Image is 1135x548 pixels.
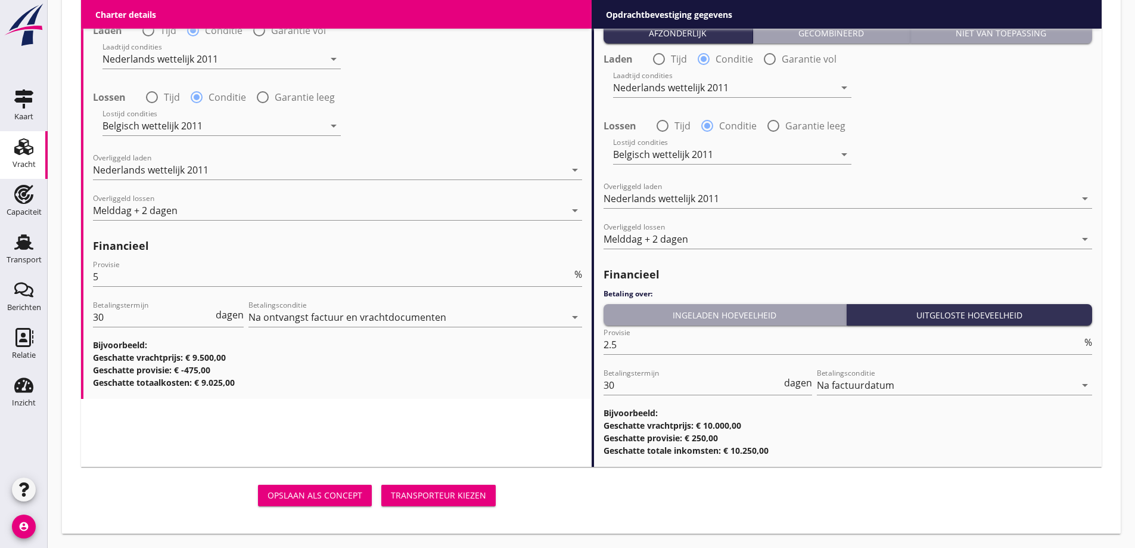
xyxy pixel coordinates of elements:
h3: Geschatte vrachtprijs: € 10.000,00 [604,419,1093,432]
div: Nederlands wettelijk 2011 [102,54,218,64]
div: Gecombineerd [758,27,905,39]
input: Provisie [604,335,1083,354]
div: Belgisch wettelijk 2011 [613,149,713,160]
button: Ingeladen hoeveelheid [604,304,847,326]
div: Na factuurdatum [817,380,894,391]
button: Opslaan als concept [258,485,372,506]
i: arrow_drop_down [837,147,851,162]
strong: Laden [604,53,633,65]
button: Transporteur kiezen [381,485,496,506]
label: Conditie [205,24,242,36]
div: Vracht [13,160,36,168]
h4: Betaling over: [604,289,1093,299]
div: % [572,270,582,279]
label: Garantie leeg [785,120,845,132]
label: Tijd [674,120,691,132]
h2: Financieel [604,267,1093,283]
i: arrow_drop_down [837,81,851,95]
div: Transporteur kiezen [391,489,486,501]
div: Capaciteit [7,208,42,216]
div: Nederlands wettelijk 2011 [93,165,209,175]
button: Gecombineerd [753,22,910,44]
label: Garantie vol [782,53,837,65]
i: arrow_drop_down [1078,232,1092,246]
label: Garantie leeg [275,91,335,103]
i: arrow_drop_down [326,52,341,66]
div: Uitgeloste hoeveelheid [851,309,1087,321]
h3: Geschatte provisie: € -475,00 [93,364,582,376]
div: dagen [213,310,244,320]
div: % [1082,338,1092,347]
div: Kaart [14,113,33,120]
div: Transport [7,256,42,264]
h3: Bijvoorbeeld: [604,407,1093,419]
div: Nederlands wettelijk 2011 [613,82,729,93]
h3: Geschatte totaalkosten: € 9.025,00 [93,376,582,389]
h2: Financieel [93,238,582,254]
div: Belgisch wettelijk 2011 [102,120,203,131]
h3: Geschatte vrachtprijs: € 9.500,00 [93,351,582,364]
i: arrow_drop_down [326,119,341,133]
strong: Lossen [604,120,636,132]
i: arrow_drop_down [1078,191,1092,206]
div: Inzicht [12,399,36,407]
div: Afzonderlijk [608,27,748,39]
img: logo-small.a267ee39.svg [2,3,45,47]
div: Relatie [12,351,36,359]
div: dagen [782,378,812,388]
strong: Lossen [93,91,126,103]
label: Conditie [719,120,757,132]
i: arrow_drop_down [568,310,582,324]
div: Berichten [7,304,41,311]
h3: Bijvoorbeeld: [93,339,582,351]
button: Niet van toepassing [910,22,1092,44]
button: Uitgeloste hoeveelheid [847,304,1092,326]
div: Opslaan als concept [268,489,362,501]
h3: Geschatte totale inkomsten: € 10.250,00 [604,444,1093,457]
i: account_circle [12,515,36,538]
label: Conditie [716,53,753,65]
div: Melddag + 2 dagen [93,205,178,216]
label: Tijd [164,91,180,103]
div: Niet van toepassing [915,27,1087,39]
label: Garantie vol [271,24,326,36]
input: Betalingstermijn [604,376,782,395]
strong: Laden [93,24,122,36]
div: Melddag + 2 dagen [604,234,688,244]
div: Nederlands wettelijk 2011 [604,193,719,204]
input: Betalingstermijn [93,308,213,327]
button: Afzonderlijk [604,22,753,44]
i: arrow_drop_down [1078,378,1092,392]
i: arrow_drop_down [568,163,582,177]
label: Tijd [160,24,176,36]
input: Provisie [93,267,572,286]
div: Na ontvangst factuur en vrachtdocumenten [248,312,446,323]
label: Tijd [671,53,687,65]
i: arrow_drop_down [568,203,582,218]
div: Ingeladen hoeveelheid [608,309,842,321]
label: Conditie [209,91,246,103]
h3: Geschatte provisie: € 250,00 [604,432,1093,444]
